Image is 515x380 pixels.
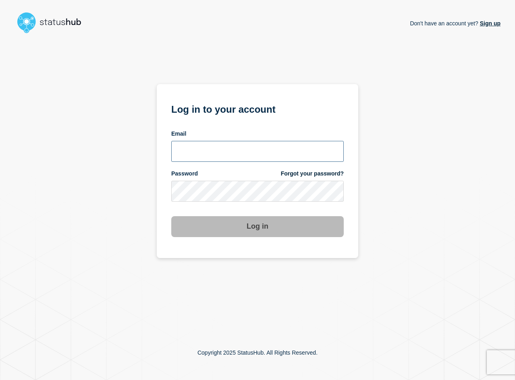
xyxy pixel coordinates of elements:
input: password input [171,181,344,202]
p: Don't have an account yet? [410,14,500,33]
p: Copyright 2025 StatusHub. All Rights Reserved. [197,349,318,356]
span: Password [171,170,198,178]
input: email input [171,141,344,162]
h1: Log in to your account [171,101,344,116]
img: StatusHub logo [15,10,91,35]
a: Sign up [478,20,500,27]
a: Forgot your password? [281,170,344,178]
button: Log in [171,216,344,237]
span: Email [171,130,186,138]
